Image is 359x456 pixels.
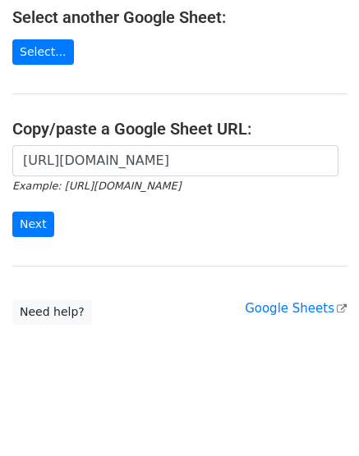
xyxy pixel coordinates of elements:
iframe: Chat Widget [277,377,359,456]
h4: Copy/paste a Google Sheet URL: [12,119,347,139]
input: Paste your Google Sheet URL here [12,145,338,176]
h4: Select another Google Sheet: [12,7,347,27]
a: Google Sheets [245,301,347,316]
input: Next [12,212,54,237]
a: Need help? [12,299,92,325]
a: Select... [12,39,74,65]
small: Example: [URL][DOMAIN_NAME] [12,180,181,192]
